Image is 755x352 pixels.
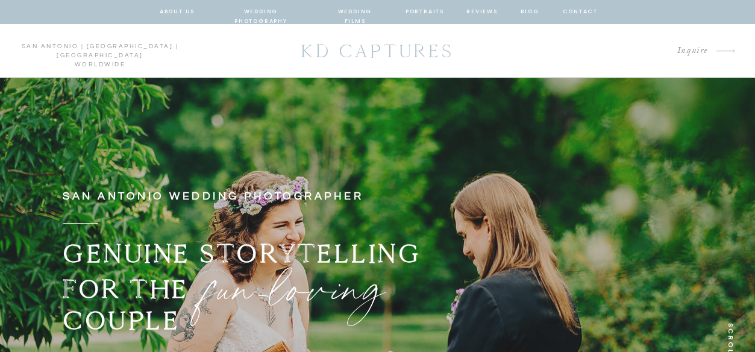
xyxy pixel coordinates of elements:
[295,34,461,68] a: KD CAPTURES
[17,42,183,60] p: san antonio | [GEOGRAPHIC_DATA] | [GEOGRAPHIC_DATA] worldwide
[63,304,180,336] b: COUPLE
[217,7,305,17] a: wedding photography
[466,7,498,17] a: reviews
[160,7,195,17] a: about us
[652,43,709,59] a: Inquire
[406,7,445,17] a: portraits
[63,237,422,305] b: GENUINE STORYTELLING FOR THE
[63,190,363,202] b: san antonio wedding photographer
[563,7,597,17] a: contact
[519,7,541,17] a: blog
[327,7,384,17] a: wedding films
[205,251,404,312] p: fun-loving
